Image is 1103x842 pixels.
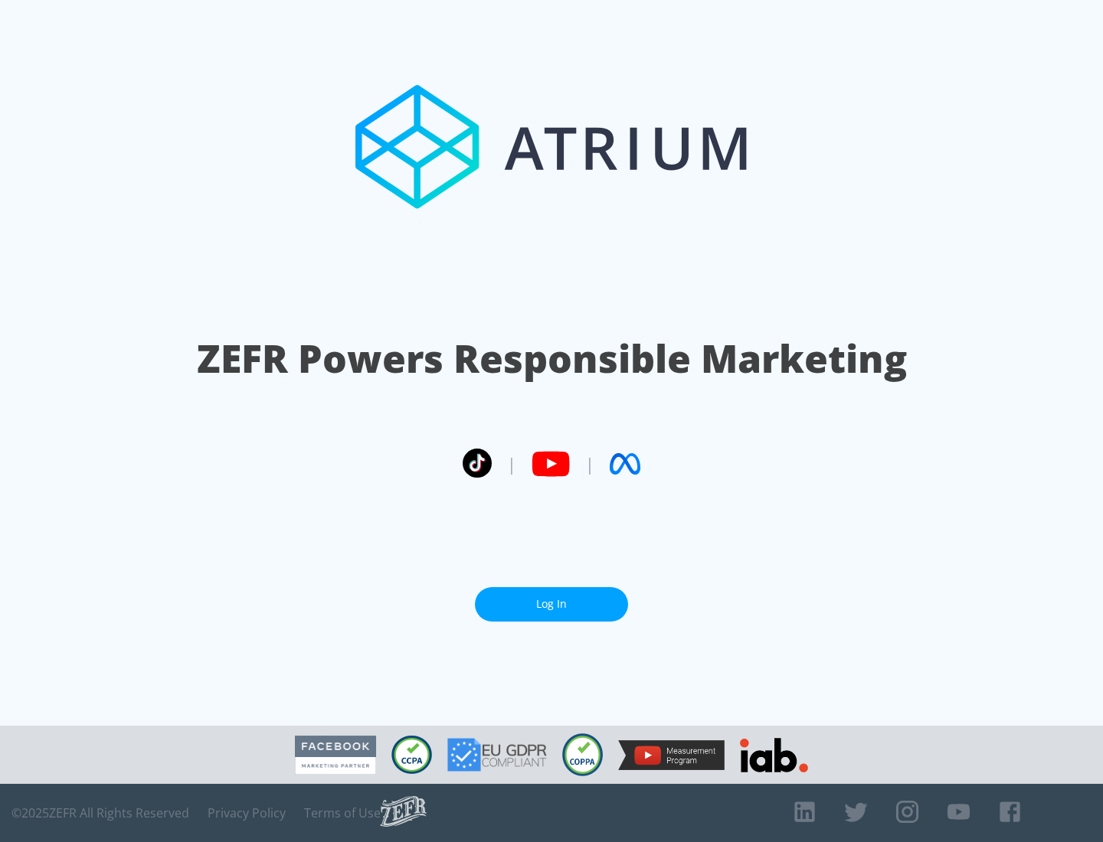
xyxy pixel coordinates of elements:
img: Facebook Marketing Partner [295,736,376,775]
img: CCPA Compliant [391,736,432,774]
img: YouTube Measurement Program [618,740,725,770]
a: Privacy Policy [208,805,286,821]
a: Log In [475,587,628,622]
img: IAB [740,738,808,772]
h1: ZEFR Powers Responsible Marketing [197,332,907,385]
span: | [585,452,594,475]
img: GDPR Compliant [447,738,547,772]
span: | [507,452,516,475]
a: Terms of Use [304,805,381,821]
span: © 2025 ZEFR All Rights Reserved [11,805,189,821]
img: COPPA Compliant [562,733,603,776]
